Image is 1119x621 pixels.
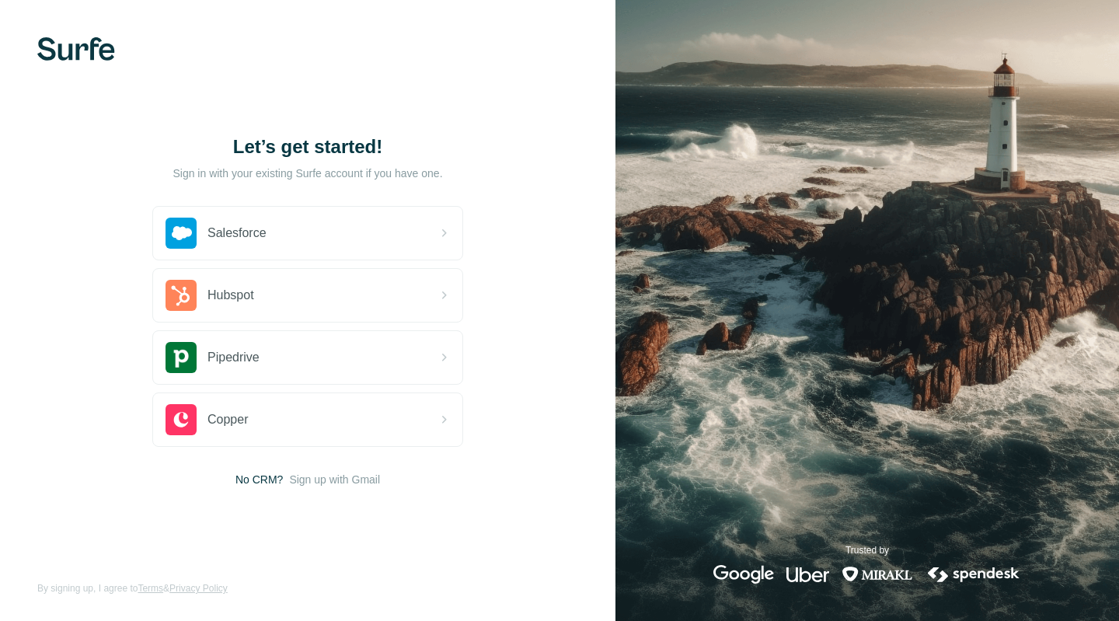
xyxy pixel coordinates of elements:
[37,37,115,61] img: Surfe's logo
[166,280,197,311] img: hubspot's logo
[289,472,380,487] button: Sign up with Gmail
[152,134,463,159] h1: Let’s get started!
[138,583,163,594] a: Terms
[786,565,829,584] img: uber's logo
[842,565,913,584] img: mirakl's logo
[207,224,267,242] span: Salesforce
[169,583,228,594] a: Privacy Policy
[845,543,889,557] p: Trusted by
[173,166,442,181] p: Sign in with your existing Surfe account if you have one.
[166,342,197,373] img: pipedrive's logo
[37,581,228,595] span: By signing up, I agree to &
[926,565,1022,584] img: spendesk's logo
[235,472,283,487] span: No CRM?
[713,565,774,584] img: google's logo
[207,410,248,429] span: Copper
[207,286,254,305] span: Hubspot
[207,348,260,367] span: Pipedrive
[166,404,197,435] img: copper's logo
[166,218,197,249] img: salesforce's logo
